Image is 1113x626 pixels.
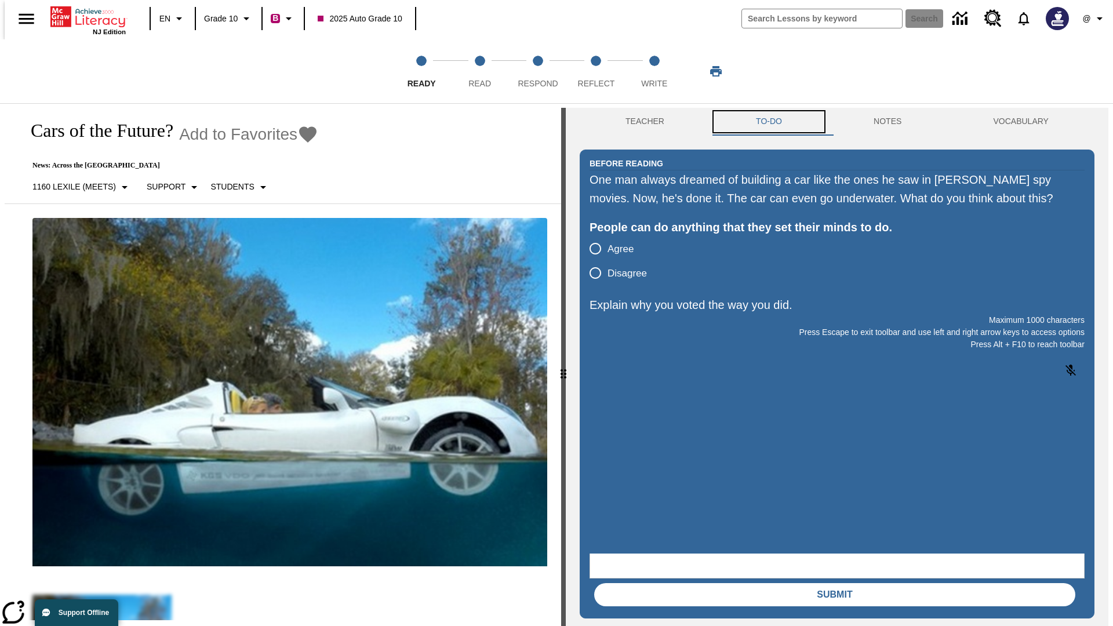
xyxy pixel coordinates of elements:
button: Support Offline [35,599,118,626]
button: Teacher [580,108,710,136]
p: News: Across the [GEOGRAPHIC_DATA] [19,161,318,170]
span: Grade 10 [204,13,238,25]
button: Ready step 1 of 5 [388,39,455,103]
button: Select Student [206,177,274,198]
a: Notifications [1009,3,1039,34]
button: Read step 2 of 5 [446,39,513,103]
button: Respond step 3 of 5 [504,39,572,103]
span: Read [468,79,491,88]
button: Write step 5 of 5 [621,39,688,103]
button: Add to Favorites - Cars of the Future? [179,124,318,144]
span: 2025 Auto Grade 10 [318,13,402,25]
p: Explain why you voted the way you did. [590,296,1085,314]
p: Press Alt + F10 to reach toolbar [590,339,1085,351]
button: Click to activate and allow voice recognition [1057,356,1085,384]
span: Write [641,79,667,88]
button: Print [697,61,734,82]
img: High-tech automobile treading water. [32,218,547,566]
button: Open side menu [9,2,43,36]
button: Scaffolds, Support [142,177,206,198]
span: Reflect [578,79,615,88]
span: @ [1082,13,1090,25]
span: Add to Favorites [179,125,297,144]
button: Reflect step 4 of 5 [562,39,630,103]
button: Profile/Settings [1076,8,1113,29]
p: Press Escape to exit toolbar and use left and right arrow keys to access options [590,326,1085,339]
button: Select Lexile, 1160 Lexile (Meets) [28,177,136,198]
button: Select a new avatar [1039,3,1076,34]
button: Grade: Grade 10, Select a grade [199,8,258,29]
input: search field [742,9,902,28]
div: activity [566,108,1108,626]
span: B [272,11,278,26]
div: Press Enter or Spacebar and then press right and left arrow keys to move the slider [561,108,566,626]
a: Data Center [945,3,977,35]
h1: Cars of the Future? [19,120,173,141]
button: Language: EN, Select a language [154,8,191,29]
div: Home [50,4,126,35]
button: TO-DO [710,108,828,136]
span: EN [159,13,170,25]
div: poll [590,236,656,285]
span: Respond [518,79,558,88]
button: VOCABULARY [947,108,1094,136]
img: Avatar [1046,7,1069,30]
button: NOTES [828,108,947,136]
span: Support Offline [59,609,109,617]
p: Maximum 1000 characters [590,314,1085,326]
a: Resource Center, Will open in new tab [977,3,1009,34]
p: 1160 Lexile (Meets) [32,181,116,193]
h2: Before Reading [590,157,663,170]
body: Explain why you voted the way you did. Maximum 1000 characters Press Alt + F10 to reach toolbar P... [5,9,169,20]
span: Agree [608,242,634,257]
span: NJ Edition [93,28,126,35]
div: One man always dreamed of building a car like the ones he saw in [PERSON_NAME] spy movies. Now, h... [590,170,1085,208]
div: People can do anything that they set their minds to do. [590,218,1085,236]
p: Students [210,181,254,193]
p: Support [147,181,185,193]
button: Boost Class color is violet red. Change class color [266,8,300,29]
span: Ready [408,79,436,88]
span: Disagree [608,266,647,281]
div: reading [5,108,561,620]
div: Instructional Panel Tabs [580,108,1094,136]
button: Submit [594,583,1075,606]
